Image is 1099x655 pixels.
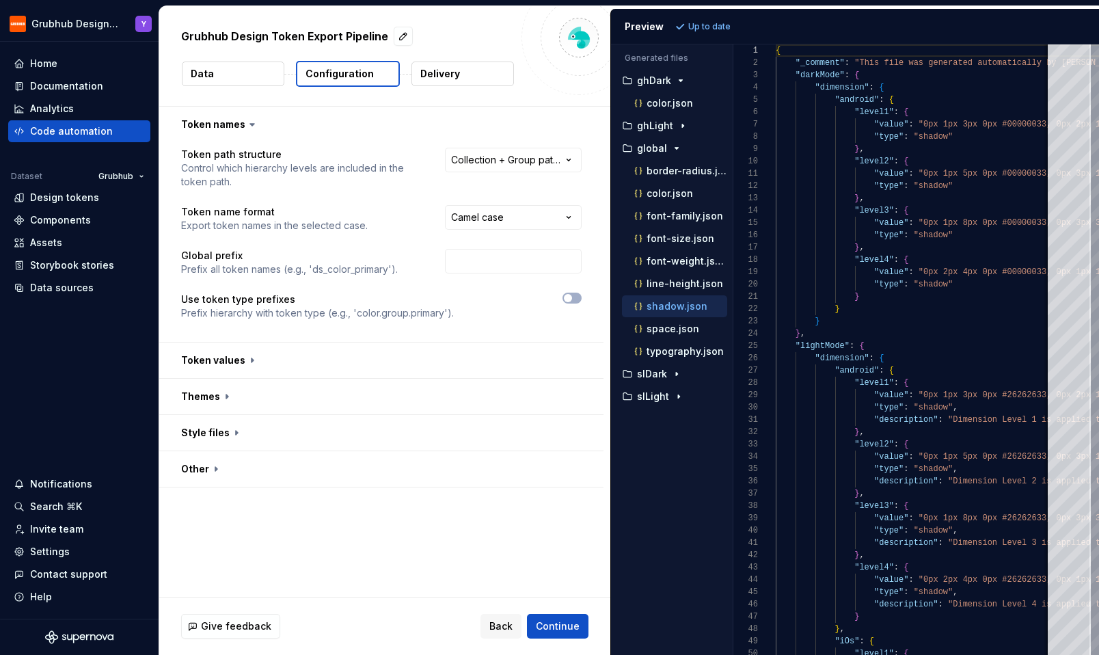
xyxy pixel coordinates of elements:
span: : [893,563,898,572]
p: Generated files [625,53,719,64]
p: global [637,143,667,154]
span: , [800,329,805,338]
button: Continue [527,614,588,639]
button: font-family.json [622,209,727,224]
span: "dimension" [815,353,869,363]
span: "value" [874,575,908,585]
span: "android" [835,366,879,375]
span: } [854,292,859,302]
button: space.json [622,321,727,336]
span: "level1" [854,378,894,388]
span: "type" [874,132,904,142]
button: Contact support [8,563,150,585]
a: Invite team [8,518,150,540]
a: Settings [8,541,150,563]
span: "type" [874,587,904,597]
div: Search ⌘K [30,500,82,513]
span: { [888,366,893,375]
span: "type" [874,280,904,289]
span: "level4" [854,563,894,572]
a: Code automation [8,120,150,142]
span: , [859,193,864,203]
span: : [908,218,913,228]
span: : [904,526,908,535]
button: shadow.json [622,299,727,314]
span: : [893,255,898,265]
p: color.json [647,98,693,109]
span: , [859,550,864,560]
button: Search ⌘K [8,496,150,518]
span: : [893,206,898,215]
span: { [869,637,873,646]
span: : [893,440,898,449]
button: Help [8,586,150,608]
div: 44 [733,574,758,586]
div: 43 [733,561,758,574]
button: typography.json [622,344,727,359]
button: Delivery [411,62,514,86]
span: : [938,415,942,425]
div: 37 [733,487,758,500]
span: "value" [874,169,908,178]
button: Notifications [8,473,150,495]
span: : [938,477,942,486]
div: 34 [733,451,758,463]
span: : [938,538,942,548]
span: "level2" [854,440,894,449]
div: Data sources [30,281,94,295]
p: border-radius.json [647,165,727,176]
div: 12 [733,180,758,192]
div: 5 [733,94,758,106]
p: Data [191,67,214,81]
span: { [854,70,859,80]
div: Code automation [30,124,113,138]
span: : [879,95,884,105]
div: 31 [733,414,758,426]
button: font-weight.json [622,254,727,269]
svg: Supernova Logo [45,630,113,644]
span: { [776,46,781,55]
span: , [859,243,864,252]
p: font-family.json [647,211,723,222]
p: Export token names in the selected case. [181,219,368,232]
a: Design tokens [8,187,150,209]
div: 23 [733,315,758,327]
span: "type" [874,181,904,191]
span: { [904,157,908,166]
div: Help [30,590,52,604]
div: 42 [733,549,758,561]
div: 40 [733,524,758,537]
span: "android" [835,95,879,105]
span: : [904,280,908,289]
span: { [904,255,908,265]
span: "type" [874,230,904,240]
span: Back [489,619,513,633]
span: : [844,70,849,80]
a: Documentation [8,75,150,97]
span: "level1" [854,107,894,117]
div: 45 [733,586,758,598]
p: line-height.json [647,278,723,289]
span: "value" [874,267,908,277]
span: : [908,267,913,277]
a: Assets [8,232,150,254]
span: : [869,83,873,92]
a: Storybook stories [8,254,150,276]
span: { [904,107,908,117]
div: 10 [733,155,758,168]
div: 11 [733,168,758,180]
p: Delivery [420,67,460,81]
span: { [904,501,908,511]
div: Home [30,57,57,70]
p: Token path structure [181,148,420,161]
span: : [893,378,898,388]
button: global [616,141,727,156]
div: Storybook stories [30,258,114,272]
span: "shadow" [913,464,953,474]
span: , [839,624,844,634]
span: "description" [874,600,938,609]
span: } [854,144,859,154]
span: } [835,304,839,314]
span: "shadow" [913,230,953,240]
div: Documentation [30,79,103,93]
